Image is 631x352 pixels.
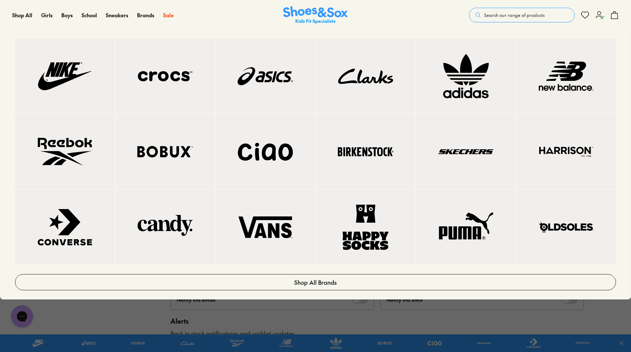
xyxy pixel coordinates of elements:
iframe: Gorgias live chat messenger [7,303,37,330]
a: Shop All [12,11,32,19]
p: Alerts [170,316,584,326]
a: Shop All Brands [15,274,616,290]
img: SNS_Logo_Responsive.svg [283,6,348,24]
a: Shoes & Sox [283,6,348,24]
a: Sneakers [106,11,128,19]
button: Search our range of products [469,8,575,22]
p: Back in stock notifications and wishlist updates. [170,329,584,338]
a: Girls [41,11,53,19]
span: Search our range of products [484,12,545,18]
a: Brands [137,11,154,19]
a: Boys [61,11,73,19]
a: Sale [163,11,174,19]
span: Shop All Brands [294,278,337,287]
a: School [82,11,97,19]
